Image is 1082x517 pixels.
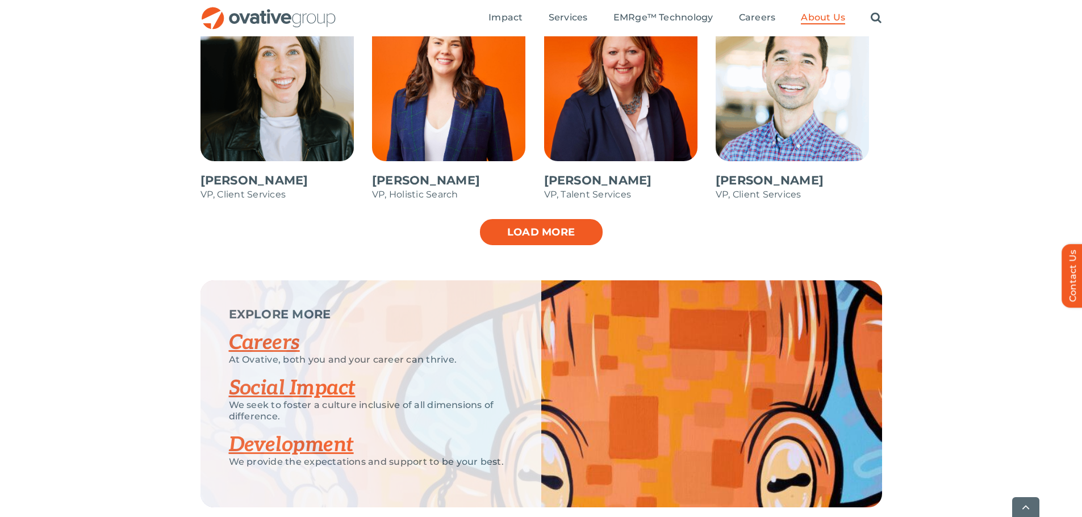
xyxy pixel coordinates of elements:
[479,218,604,246] a: Load more
[229,354,513,365] p: At Ovative, both you and your career can thrive.
[229,432,354,457] a: Development
[801,12,845,24] a: About Us
[613,12,713,24] a: EMRge™ Technology
[229,376,356,401] a: Social Impact
[200,6,337,16] a: OG_Full_horizontal_RGB
[229,309,513,320] p: EXPLORE MORE
[613,12,713,23] span: EMRge™ Technology
[549,12,588,24] a: Services
[229,456,513,468] p: We provide the expectations and support to be your best.
[229,330,300,355] a: Careers
[229,400,513,422] p: We seek to foster a culture inclusive of all dimensions of difference.
[488,12,523,23] span: Impact
[871,12,882,24] a: Search
[549,12,588,23] span: Services
[801,12,845,23] span: About Us
[739,12,776,24] a: Careers
[488,12,523,24] a: Impact
[739,12,776,23] span: Careers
